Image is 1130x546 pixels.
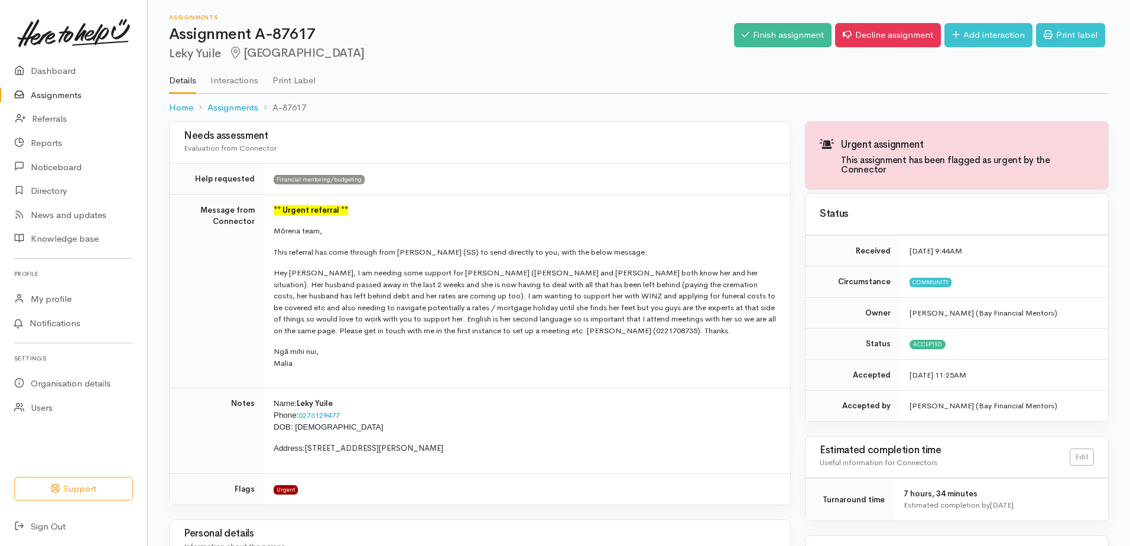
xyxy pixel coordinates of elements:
[14,266,133,282] h6: Profile
[910,370,966,380] time: [DATE] 11:25AM
[228,45,365,60] span: [GEOGRAPHIC_DATA]
[1070,448,1094,466] a: Edit
[169,14,734,21] h6: Assignments
[210,60,258,93] a: Interactions
[274,175,365,184] span: Financial mentoring/budgeting
[1036,23,1105,47] a: Print label
[14,350,133,366] h6: Settings
[806,359,900,391] td: Accepted
[900,391,1108,421] td: [PERSON_NAME] (Bay Financial Mentors)
[274,411,298,420] span: Phone:
[274,205,348,215] font: ** Urgent referral **
[170,388,264,474] td: Notes
[274,422,383,431] span: DOB: [DEMOGRAPHIC_DATA]
[910,308,1057,318] span: [PERSON_NAME] (Bay Financial Mentors)
[169,26,734,43] h1: Assignment A-87617
[169,47,734,60] h2: Leky Yuile
[169,94,1109,122] nav: breadcrumb
[184,143,277,153] span: Evaluation from Connector
[910,340,946,349] span: Accepted
[170,194,264,388] td: Message from Connector
[14,477,133,501] button: Support
[910,246,962,256] time: [DATE] 9:44AM
[274,346,776,369] p: Ngā mihi nui, Malia
[806,391,900,421] td: Accepted by
[835,23,941,47] a: Decline assignment
[297,398,333,408] span: Leky Yuile
[274,267,776,336] p: Hey [PERSON_NAME], I am needing some support for [PERSON_NAME] ([PERSON_NAME] and [PERSON_NAME] b...
[169,60,196,94] a: Details
[207,101,258,115] a: Assignments
[274,399,297,408] span: Name:
[274,246,776,258] p: This referral has come through from [PERSON_NAME] (SS) to send directly to you, with the below me...
[806,297,900,329] td: Owner
[806,235,900,266] td: Received
[904,489,978,499] span: 7 hours, 34 minutes
[170,474,264,505] td: Flags
[944,23,1032,47] a: Add interaction
[274,225,776,237] p: Mōrena team,
[272,60,316,93] a: Print Label
[820,445,1070,456] h3: Estimated completion time
[274,485,298,495] span: Urgent
[820,457,937,467] span: Useful information for Connectors
[904,499,1094,511] div: Estimated completion by
[734,23,832,47] a: Finish assignment
[298,410,340,420] a: 0276129477
[170,164,264,195] td: Help requested
[841,155,1094,175] h4: This assignment has been flagged as urgent by the Connector
[274,444,305,453] span: Address:
[806,329,900,360] td: Status
[806,478,894,521] td: Turnaround time
[169,101,193,115] a: Home
[184,528,776,539] h3: Personal details
[305,443,443,453] span: [STREET_ADDRESS][PERSON_NAME]
[910,278,952,287] span: Community
[806,266,900,298] td: Circumstance
[990,500,1014,510] time: [DATE]
[841,139,1094,151] h3: Urgent assignment
[184,131,776,142] h3: Needs assessment
[258,101,306,115] li: A-87617
[820,209,1094,220] h3: Status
